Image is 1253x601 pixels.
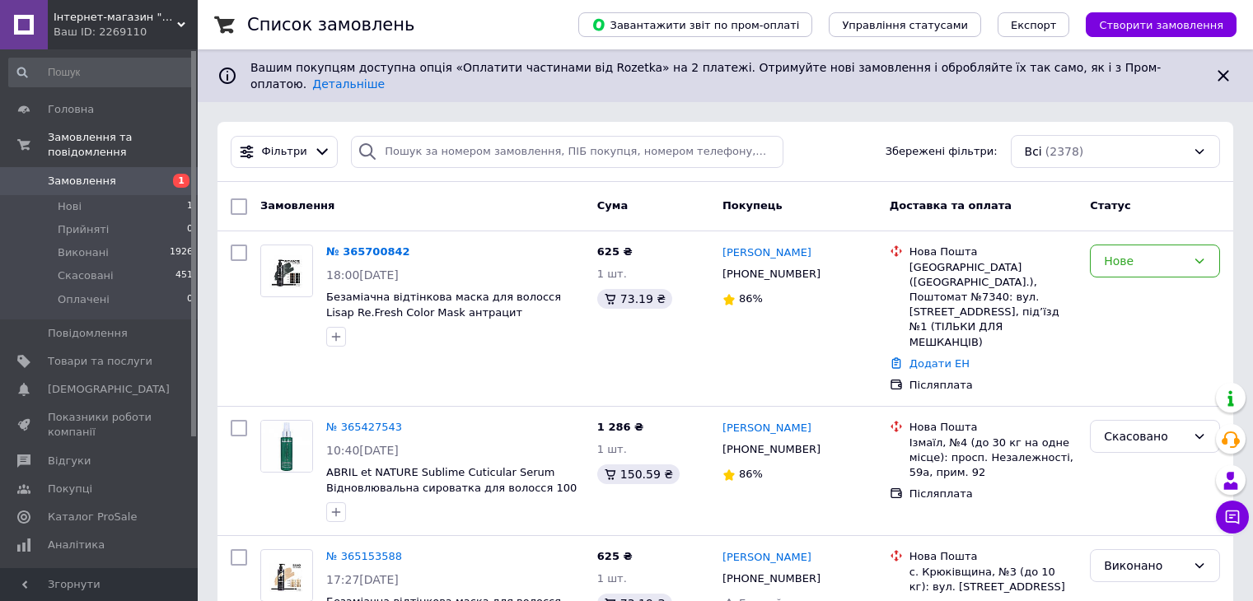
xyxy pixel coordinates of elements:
[326,421,402,433] a: № 365427543
[58,222,109,237] span: Прийняті
[597,245,633,258] span: 625 ₴
[312,77,385,91] a: Детальніше
[842,19,968,31] span: Управління статусами
[48,382,170,397] span: [DEMOGRAPHIC_DATA]
[187,199,193,214] span: 1
[1216,501,1249,533] button: Чат з покупцем
[722,421,811,436] a: [PERSON_NAME]
[326,268,399,282] span: 18:00[DATE]
[261,247,312,296] img: Фото товару
[261,421,312,472] img: Фото товару
[886,144,998,160] span: Збережені фільтри:
[597,199,628,212] span: Cума
[58,268,114,283] span: Скасовані
[1099,19,1223,31] span: Створити замовлення
[250,61,1161,91] span: Вашим покупцям доступна опція «Оплатити частинами від Rozetka» на 2 платежі. Отримуйте нові замов...
[247,15,414,35] h1: Список замовлень
[48,510,137,524] span: Каталог ProSale
[722,550,811,566] a: [PERSON_NAME]
[326,466,577,509] a: ABRIL et NATURE Sublime Cuticular Serum Відновлювальна сироватка для волосся 100 мл
[739,468,763,480] span: 86%
[1104,252,1186,270] div: Нове
[48,326,128,341] span: Повідомлення
[597,443,627,455] span: 1 шт.
[998,12,1070,37] button: Експорт
[591,17,799,32] span: Завантажити звіт по пром-оплаті
[909,487,1077,501] div: Післяплата
[597,289,672,309] div: 73.19 ₴
[170,245,193,260] span: 1926
[326,245,410,258] a: № 365700842
[909,436,1077,481] div: Ізмаїл, №4 (до 30 кг на одне місце): просп. Незалежності, 59а, прим. 92
[909,549,1077,564] div: Нова Пошта
[829,12,981,37] button: Управління статусами
[909,245,1077,259] div: Нова Пошта
[48,410,152,440] span: Показники роботи компанії
[187,292,193,307] span: 0
[187,222,193,237] span: 0
[58,292,110,307] span: Оплачені
[48,538,105,552] span: Аналітика
[1104,427,1186,445] div: Скасовано
[1086,12,1237,37] button: Створити замовлення
[890,199,1012,212] span: Доставка та оплата
[739,292,763,305] span: 86%
[48,130,198,160] span: Замовлення та повідомлення
[326,550,402,562] a: № 365153588
[719,439,824,460] div: [PHONE_NUMBER]
[260,245,313,297] a: Фото товару
[48,102,94,117] span: Головна
[175,268,193,283] span: 451
[722,245,811,261] a: [PERSON_NAME]
[909,378,1077,393] div: Післяплата
[597,464,680,484] div: 150.59 ₴
[262,144,307,160] span: Фільтри
[722,199,783,212] span: Покупець
[48,566,152,595] span: Інструменти веб-майстра та SEO
[597,421,643,433] span: 1 286 ₴
[260,420,313,473] a: Фото товару
[909,357,970,370] a: Додати ЕН
[54,10,177,25] span: Інтернет-магазин "ProWay"
[1090,199,1131,212] span: Статус
[48,482,92,496] span: Покупці
[1011,19,1057,31] span: Експорт
[48,454,91,468] span: Відгуки
[597,572,627,585] span: 1 шт.
[48,174,116,189] span: Замовлення
[8,58,194,87] input: Пошук
[597,268,627,280] span: 1 шт.
[719,263,824,285] div: [PHONE_NUMBER]
[261,552,312,601] img: Фото товару
[909,260,1077,350] div: [GEOGRAPHIC_DATA] ([GEOGRAPHIC_DATA].), Поштомат №7340: вул. [STREET_ADDRESS], під’їзд №1 (ТІЛЬКИ...
[326,444,399,457] span: 10:40[DATE]
[1069,18,1237,30] a: Створити замовлення
[351,136,783,168] input: Пошук за номером замовлення, ПІБ покупця, номером телефону, Email, номером накладної
[58,199,82,214] span: Нові
[326,573,399,586] span: 17:27[DATE]
[1045,145,1084,158] span: (2378)
[326,291,561,319] a: Безаміачна відтінкова маска для волосся Lisap Re.Fresh Color Mask антрацит
[719,568,824,589] div: [PHONE_NUMBER]
[578,12,812,37] button: Завантажити звіт по пром-оплаті
[597,550,633,562] span: 625 ₴
[909,565,1077,594] div: с. Крюківщина, №3 (до 10 кг): вул. [STREET_ADDRESS]
[54,25,198,40] div: Ваш ID: 2269110
[909,420,1077,435] div: Нова Пошта
[260,199,334,212] span: Замовлення
[48,354,152,369] span: Товари та послуги
[58,245,109,260] span: Виконані
[173,174,189,188] span: 1
[1104,557,1186,575] div: Виконано
[1025,143,1042,160] span: Всі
